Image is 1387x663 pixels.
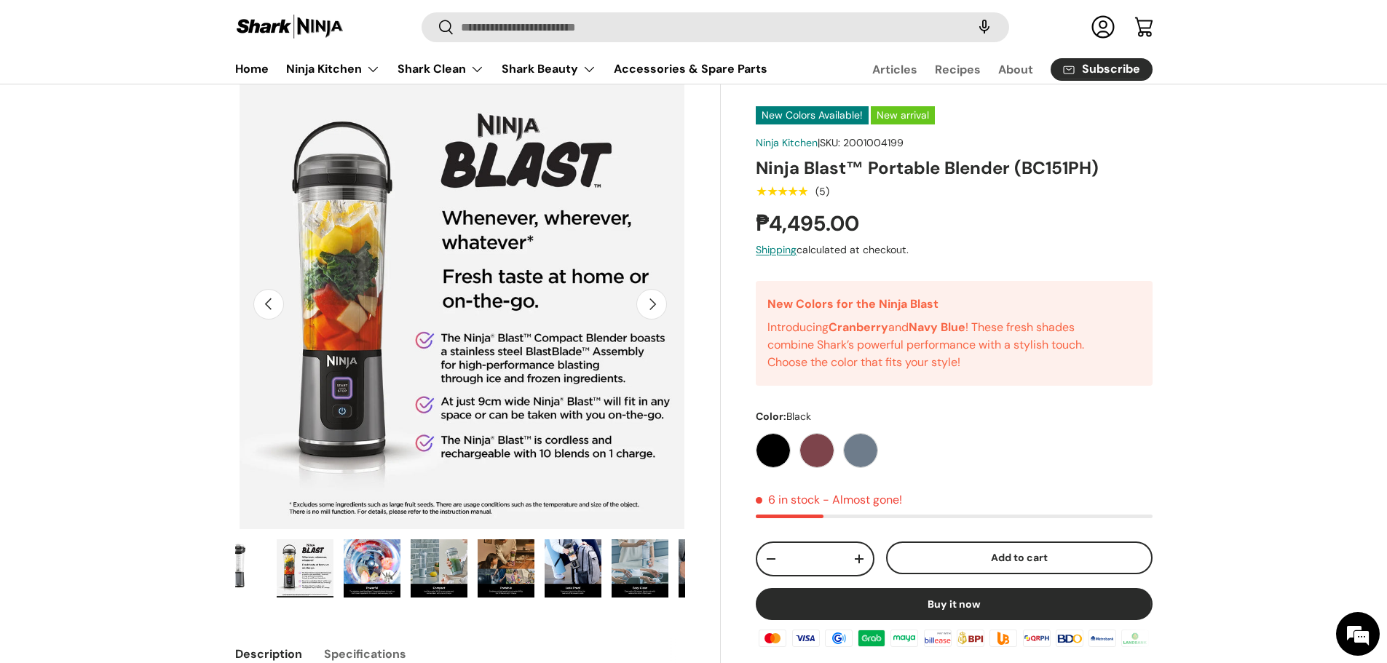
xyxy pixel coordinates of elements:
[820,136,840,149] span: SKU:
[756,588,1152,620] button: Buy it now
[998,55,1033,84] a: About
[1119,627,1151,649] img: landbank
[277,539,333,598] img: ninja-blast-portable-blender-black-infographic-sharkninja-philippines
[756,243,797,256] a: Shipping
[786,410,811,424] span: Black
[767,297,939,312] strong: New Colors for the Ninja Blast
[614,55,767,83] a: Accessories & Spare Parts
[756,410,811,425] legend: Color:
[235,79,686,603] media-gallery: Gallery Viewer
[1051,58,1153,81] a: Subscribe
[756,210,863,237] strong: ₱4,495.00
[922,627,954,649] img: billease
[756,106,869,124] span: New Colors Available!
[886,541,1153,574] button: Add to cart
[1082,64,1140,76] span: Subscribe
[961,12,1008,44] speech-search-button: Search by voice
[756,185,807,198] div: 5.0 out of 5.0 stars
[235,55,767,84] nav: Primary
[815,186,829,197] div: (5)
[1086,627,1118,649] img: metrobank
[871,106,935,124] span: New arrival
[493,55,605,84] summary: Shark Beauty
[955,627,987,649] img: bpi
[235,55,269,83] a: Home
[478,539,534,598] img: ninja-blast-portable-blender-in-different-colors-and-usage-view-sharkninja-philippines
[823,492,902,507] p: - Almost gone!
[756,136,818,149] a: Ninja Kitchen
[210,539,266,598] img: ninja-blast-portable-blender-black-without-sample-content-back-view-sharkninja-philippines
[756,627,789,649] img: master
[1054,627,1086,649] img: bdo
[837,55,1153,84] nav: Secondary
[872,55,917,84] a: Articles
[344,539,400,598] img: ninja-blast-portable-blender-black-inside-with-sample-content-bestblade-feature-view-sharkninja-p...
[411,539,467,598] img: ninja-blast-portable-blender-without-sample-content-and-with-sample-content-view-sharkninja-phili...
[823,627,855,649] img: gcash
[756,242,1152,258] div: calculated at checkout.
[1020,627,1052,649] img: qrph
[767,319,1120,372] p: Introducing and ! These fresh shades combine Shark’s powerful performance with a stylish touch. C...
[756,156,1152,179] h1: Ninja Blast™ Portable Blender (BC151PH)
[679,539,735,598] img: ninja-blast-portable-blender-black-showing-how-to-charge-the-unit-view-sharkninja-philippines
[935,55,981,84] a: Recipes
[277,55,389,84] summary: Ninja Kitchen
[389,55,493,84] summary: Shark Clean
[612,539,668,598] img: ninja-blast-portable-blender-black-cleaning-process-with-sample-content-view-sharkninja-philippines
[789,627,821,649] img: visa
[855,627,888,649] img: grabpay
[756,492,820,507] span: 6 in stock
[829,320,888,336] strong: Cranberry
[987,627,1019,649] img: ubp
[235,13,344,41] img: Shark Ninja Philippines
[818,136,904,149] span: |
[843,136,904,149] span: 2001004199
[888,627,920,649] img: maya
[909,320,965,336] strong: Navy Blue
[545,539,601,598] img: ninja-blast-portable-blender-black-about-to-be-placed-in-a-backpack-side-pocket-with-sample-conte...
[756,184,807,199] span: ★★★★★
